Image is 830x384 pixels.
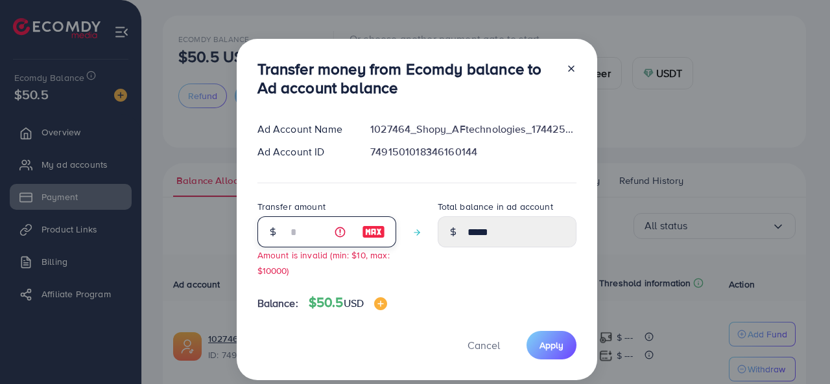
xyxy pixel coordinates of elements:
[362,224,385,240] img: image
[451,331,516,359] button: Cancel
[360,144,586,159] div: 7491501018346160144
[257,249,390,276] small: Amount is invalid (min: $10, max: $10000)
[468,338,500,352] span: Cancel
[374,297,387,310] img: image
[527,331,576,359] button: Apply
[360,122,586,137] div: 1027464_Shopy_AFtechnologies_1744251005579
[257,200,326,213] label: Transfer amount
[539,339,563,352] span: Apply
[309,295,387,311] h4: $50.5
[438,200,553,213] label: Total balance in ad account
[247,122,361,137] div: Ad Account Name
[775,326,820,374] iframe: Chat
[257,60,556,97] h3: Transfer money from Ecomdy balance to Ad account balance
[344,296,364,310] span: USD
[247,144,361,159] div: Ad Account ID
[257,296,298,311] span: Balance:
